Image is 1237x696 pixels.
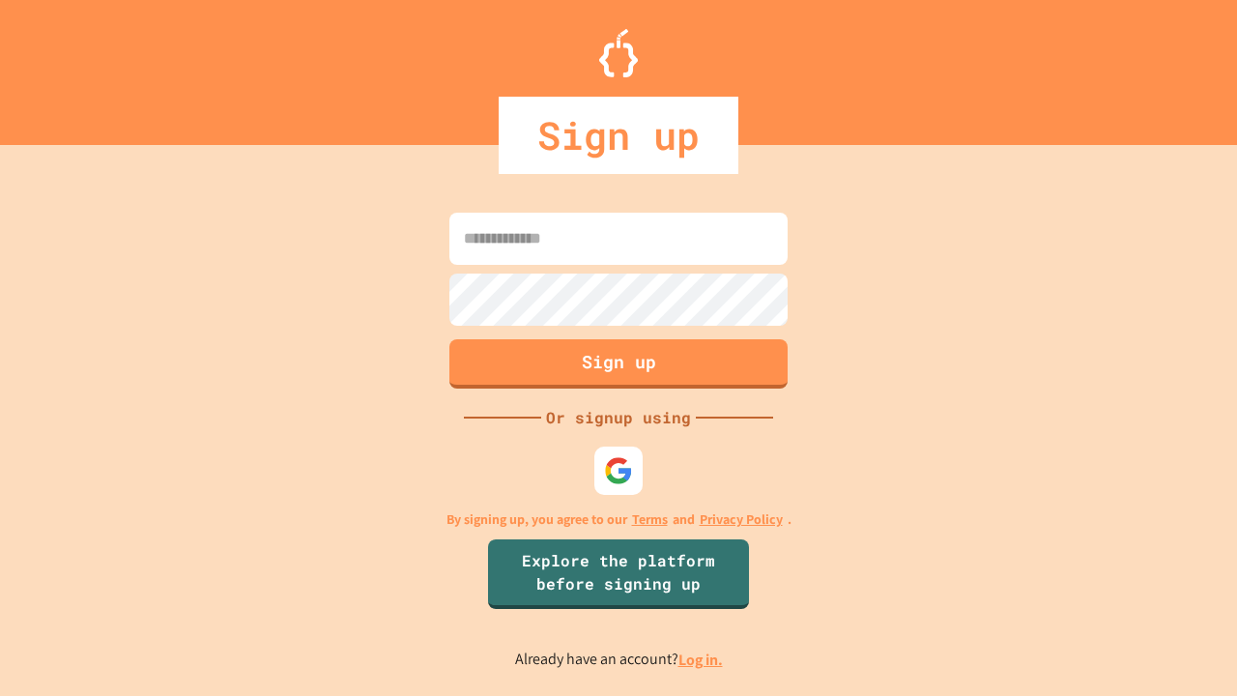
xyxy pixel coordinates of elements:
[604,456,633,485] img: google-icon.svg
[446,509,791,530] p: By signing up, you agree to our and .
[515,648,723,672] p: Already have an account?
[541,406,696,429] div: Or signup using
[678,650,723,670] a: Log in.
[449,339,788,389] button: Sign up
[599,29,638,77] img: Logo.svg
[499,97,738,174] div: Sign up
[700,509,783,530] a: Privacy Policy
[632,509,668,530] a: Terms
[488,539,749,609] a: Explore the platform before signing up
